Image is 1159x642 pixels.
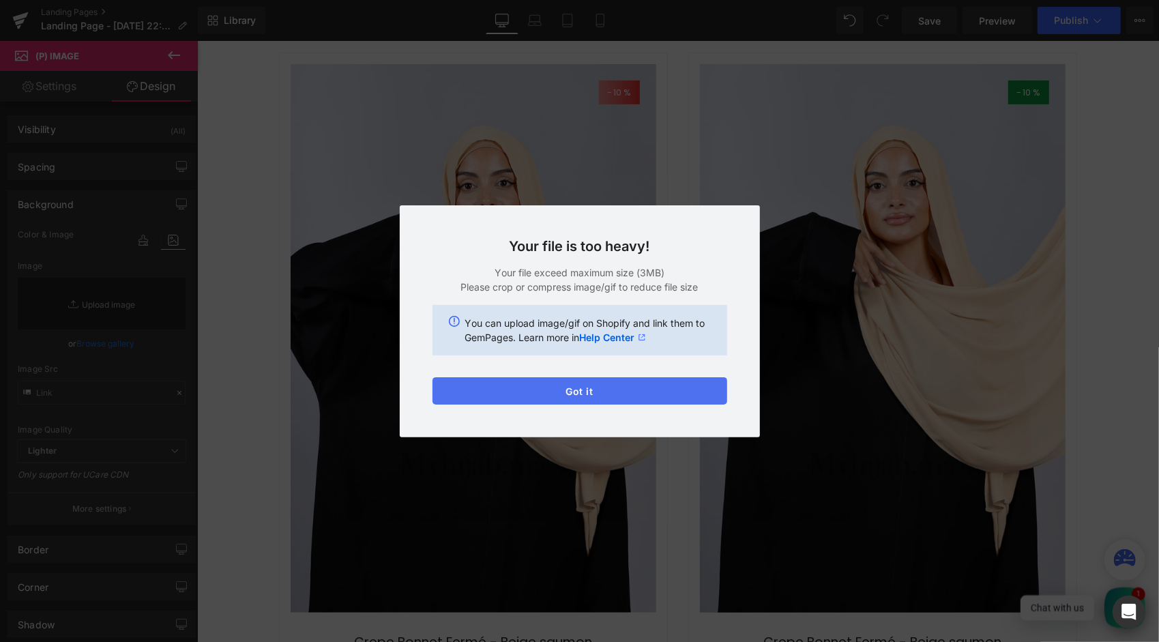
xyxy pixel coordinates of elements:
p: Please crop or compress image/gif to reduce file size [432,280,727,294]
p: Your file exceed maximum size (3MB) [432,265,727,280]
span: 10 [417,45,425,58]
p: You can upload image/gif on Shopify and link them to GemPages. Learn more in [465,316,711,345]
a: Help Center [580,330,646,345]
span: 10 [826,45,834,58]
span: - [820,45,825,59]
a: Crepe Bonnet Fermé - Beige saumon [158,572,396,611]
button: Got it [432,377,727,405]
img: Crepe Bonnet Fermé - Beige saumon [503,23,868,572]
span: 1 [939,551,943,555]
span: - [411,45,415,59]
a: Crepe Bonnet Fermé - Beige saumon [567,572,805,611]
span: % [427,45,435,58]
span: % [836,45,844,58]
h3: Your file is too heavy! [432,238,727,254]
div: Open Intercom Messenger [1113,596,1145,628]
